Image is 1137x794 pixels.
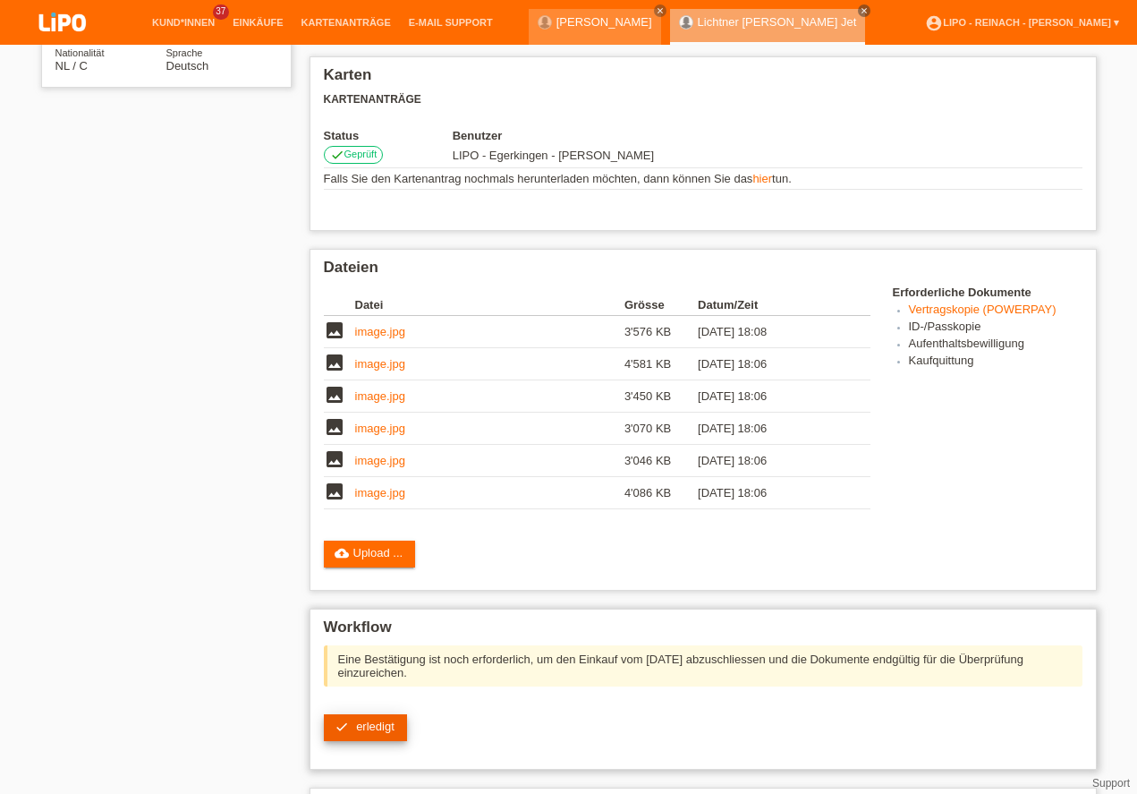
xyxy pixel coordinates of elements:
[335,546,349,560] i: cloud_upload
[55,59,88,73] span: Niederlande / C / 20.11.1992
[213,4,229,20] span: 37
[324,168,1082,190] td: Falls Sie den Kartenantrag nochmals herunterladen möchten, dann können Sie das tun.
[324,416,345,438] i: image
[330,148,344,162] i: check
[909,320,1082,337] li: ID-/Passkopie
[355,357,405,371] a: image.jpg
[698,348,844,380] td: [DATE] 18:06
[624,477,698,509] td: 4'086 KB
[893,286,1082,299] h4: Erforderliche Dokumente
[624,413,698,445] td: 3'070 KB
[698,295,844,316] th: Datum/Zeit
[860,6,869,15] i: close
[344,149,378,159] span: Geprüft
[453,149,654,162] span: 20.09.2025
[355,389,405,403] a: image.jpg
[698,413,844,445] td: [DATE] 18:06
[324,384,345,406] i: image
[324,352,345,373] i: image
[356,720,395,733] span: erledigt
[1092,777,1130,790] a: Support
[324,129,453,142] th: Status
[324,619,1082,645] h2: Workflow
[909,303,1056,316] a: Vertragskopie (POWERPAY)
[166,47,203,58] span: Sprache
[453,129,756,142] th: Benutzer
[909,354,1082,371] li: Kaufquittung
[324,714,407,741] a: check erledigt
[55,47,105,58] span: Nationalität
[324,320,345,341] i: image
[18,37,107,50] a: LIPO pay
[654,4,666,17] a: close
[698,316,844,348] td: [DATE] 18:08
[355,486,405,499] a: image.jpg
[858,4,870,17] a: close
[324,448,345,470] i: image
[556,15,652,29] a: [PERSON_NAME]
[656,6,665,15] i: close
[916,17,1128,28] a: account_circleLIPO - Reinach - [PERSON_NAME] ▾
[624,295,698,316] th: Grösse
[925,14,943,32] i: account_circle
[324,481,345,502] i: image
[698,445,844,477] td: [DATE] 18:06
[293,17,400,28] a: Kartenanträge
[752,172,772,185] a: hier
[324,541,416,568] a: cloud_uploadUpload ...
[324,259,1082,286] h2: Dateien
[698,477,844,509] td: [DATE] 18:06
[624,445,698,477] td: 3'046 KB
[143,17,224,28] a: Kund*innen
[400,17,502,28] a: E-Mail Support
[324,645,1082,687] div: Eine Bestätigung ist noch erforderlich, um den Einkauf vom [DATE] abzuschliessen und die Dokument...
[909,337,1082,354] li: Aufenthaltsbewilligung
[224,17,292,28] a: Einkäufe
[324,93,1082,107] h3: Kartenanträge
[355,454,405,467] a: image.jpg
[335,720,349,734] i: check
[698,15,857,29] a: Lichtner [PERSON_NAME] Jet
[624,380,698,413] td: 3'450 KB
[624,316,698,348] td: 3'576 KB
[324,66,1082,93] h2: Karten
[355,325,405,338] a: image.jpg
[355,422,405,435] a: image.jpg
[624,348,698,380] td: 4'581 KB
[698,380,844,413] td: [DATE] 18:06
[166,59,209,73] span: Deutsch
[355,295,624,316] th: Datei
